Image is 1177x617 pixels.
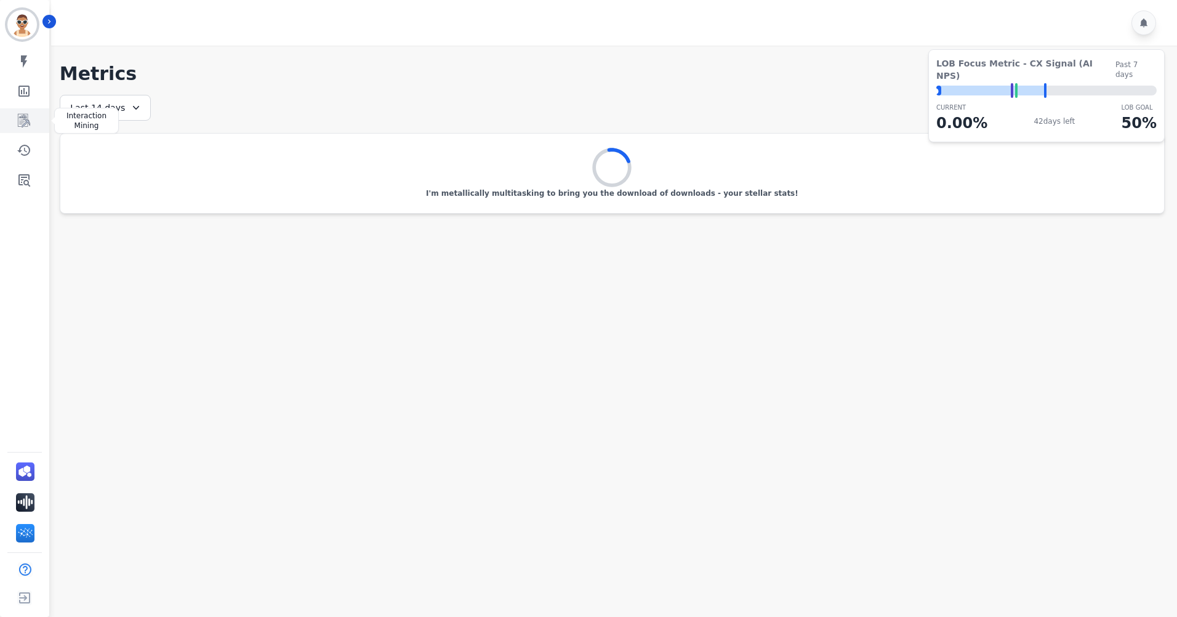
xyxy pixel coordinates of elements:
div: ⬤ [936,86,941,95]
div: Last 14 days [60,95,151,121]
h1: Metrics [60,63,1165,85]
img: Bordered avatar [7,10,37,39]
span: Past 7 days [1115,60,1157,79]
span: 42 days left [1034,116,1075,126]
p: 50 % [1122,112,1157,134]
span: LOB Focus Metric - CX Signal (AI NPS) [936,57,1115,82]
p: CURRENT [936,103,987,112]
p: I'm metallically multitasking to bring you the download of downloads - your stellar stats! [426,188,798,198]
p: 0.00 % [936,112,987,134]
p: LOB Goal [1122,103,1157,112]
